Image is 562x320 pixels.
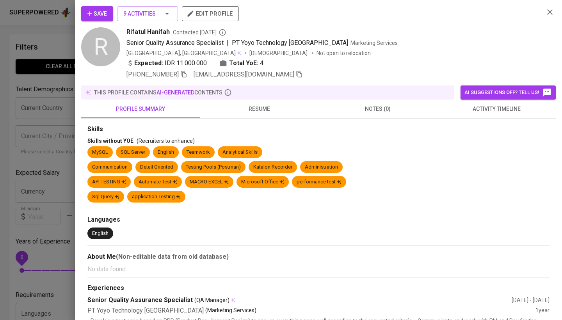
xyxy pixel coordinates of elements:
[187,149,210,156] div: Teamwork
[297,178,341,186] div: performance test
[87,9,107,19] span: Save
[134,59,163,68] b: Expected:
[126,39,224,46] span: Senior Quality Assurance Specialist
[92,178,126,186] div: API TESTING
[512,296,550,304] div: [DATE] - [DATE]
[305,164,338,171] div: Administration
[92,230,108,237] div: English
[92,193,119,201] div: Sql Query
[116,253,229,260] b: (Non-editable data from old database)
[253,164,292,171] div: Katalon Recorder
[87,306,535,315] div: PT Yoyo Technology [GEOGRAPHIC_DATA]
[186,164,241,171] div: Testing Pools (Postman)
[194,296,229,304] span: (QA Manager)
[87,138,133,144] span: Skills without YOE
[249,49,309,57] span: [DEMOGRAPHIC_DATA]
[323,104,432,114] span: notes (0)
[92,149,108,156] div: MySQL
[461,85,556,100] button: AI suggestions off? Tell us!
[260,59,263,68] span: 4
[117,6,178,21] button: 9 Activities
[121,149,145,156] div: SQL Server
[94,89,222,96] p: this profile contains contents
[158,149,174,156] div: English
[87,265,550,274] p: No data found.
[317,49,371,57] p: Not open to relocation
[87,296,512,305] div: Senior Quality Assurance Specialist
[182,10,239,16] a: edit profile
[126,71,179,78] span: [PHONE_NUMBER]
[87,215,550,224] div: Languages
[87,252,550,261] div: About Me
[205,306,256,315] p: (Marketing Services)
[219,28,226,36] svg: By Batam recruiter
[442,104,551,114] span: activity timeline
[205,104,314,114] span: resume
[157,89,194,96] span: AI-generated
[188,9,233,19] span: edit profile
[87,125,550,134] div: Skills
[227,38,229,48] span: |
[126,27,170,37] span: Rifatul Hanifah
[464,88,552,97] span: AI suggestions off? Tell us!
[87,284,550,293] div: Experiences
[232,39,348,46] span: PT Yoyo Technology [GEOGRAPHIC_DATA]
[241,178,284,186] div: Microsoft Office
[81,6,113,21] button: Save
[535,306,550,315] div: 1 year
[194,71,294,78] span: [EMAIL_ADDRESS][DOMAIN_NAME]
[173,28,226,36] span: Contacted [DATE]
[126,49,242,57] div: [GEOGRAPHIC_DATA], [GEOGRAPHIC_DATA]
[81,27,120,66] div: R
[182,6,239,21] button: edit profile
[222,149,258,156] div: Analytical Skills
[126,59,207,68] div: IDR 11.000.000
[350,40,398,46] span: Marketing Services
[92,164,128,171] div: Communication
[140,164,173,171] div: Detail Oriented
[86,104,195,114] span: profile summary
[139,178,177,186] div: Automate Test
[123,9,172,19] span: 9 Activities
[137,138,195,144] span: (Recruiters to enhance)
[229,59,258,68] b: Total YoE:
[190,178,229,186] div: MACRO EXCEL
[132,193,181,201] div: application Testing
